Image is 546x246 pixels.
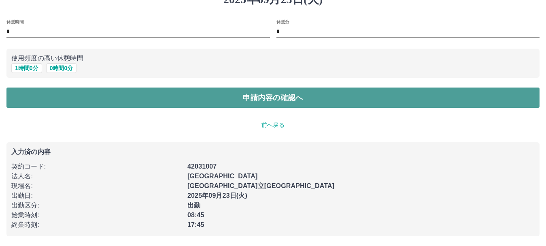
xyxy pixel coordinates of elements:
[187,192,247,199] b: 2025年09月23日(火)
[11,201,183,210] p: 出勤区分 :
[276,19,289,25] label: 休憩分
[11,181,183,191] p: 現場名 :
[11,220,183,230] p: 終業時刻 :
[187,182,334,189] b: [GEOGRAPHIC_DATA]立[GEOGRAPHIC_DATA]
[11,63,42,73] button: 1時間0分
[11,149,535,155] p: 入力済の内容
[187,202,200,209] b: 出勤
[187,212,204,218] b: 08:45
[6,121,540,129] p: 前へ戻る
[187,221,204,228] b: 17:45
[46,63,77,73] button: 0時間0分
[11,171,183,181] p: 法人名 :
[187,163,217,170] b: 42031007
[6,88,540,108] button: 申請内容の確認へ
[11,53,535,63] p: 使用頻度の高い休憩時間
[187,173,258,180] b: [GEOGRAPHIC_DATA]
[11,191,183,201] p: 出勤日 :
[11,162,183,171] p: 契約コード :
[6,19,23,25] label: 休憩時間
[11,210,183,220] p: 始業時刻 :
